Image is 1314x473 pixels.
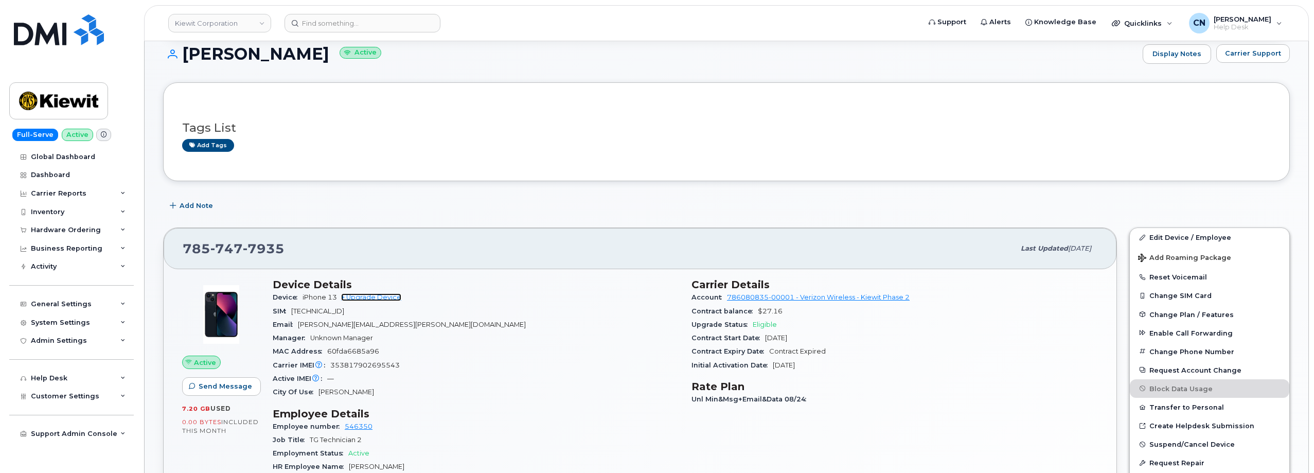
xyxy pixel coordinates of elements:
h3: Employee Details [273,408,679,420]
span: Contract Start Date [691,334,765,342]
button: Change Plan / Features [1130,305,1289,324]
span: Job Title [273,436,310,444]
a: Add tags [182,139,234,152]
span: Send Message [199,381,252,391]
span: Contract Expired [769,347,826,355]
span: Contract balance [691,307,758,315]
span: Add Roaming Package [1138,254,1231,264]
button: Change SIM Card [1130,286,1289,305]
h3: Rate Plan [691,380,1098,393]
button: Block Data Usage [1130,379,1289,398]
input: Find something... [285,14,440,32]
span: Device [273,293,303,301]
a: Knowledge Base [1018,12,1104,32]
span: 747 [210,241,243,256]
h1: [PERSON_NAME] [163,45,1138,63]
span: Carrier IMEI [273,361,330,369]
button: Add Roaming Package [1130,247,1289,268]
span: [PERSON_NAME] [1214,15,1271,23]
a: 546350 [345,423,372,430]
span: [DATE] [773,361,795,369]
span: 7.20 GB [182,405,210,412]
a: + Upgrade Device [341,293,401,301]
span: Quicklinks [1124,19,1162,27]
span: [TECHNICAL_ID] [291,307,344,315]
button: Add Note [163,197,222,215]
span: Active IMEI [273,375,327,382]
span: Email [273,321,298,328]
button: Send Message [182,377,261,396]
div: Quicklinks [1105,13,1180,33]
span: Change Plan / Features [1149,310,1234,318]
span: [DATE] [765,334,787,342]
span: Alerts [989,17,1011,27]
span: used [210,405,231,412]
span: HR Employee Name [273,463,349,470]
span: Knowledge Base [1034,17,1096,27]
button: Change Phone Number [1130,342,1289,361]
span: [PERSON_NAME] [318,388,374,396]
span: Support [937,17,966,27]
a: Edit Device / Employee [1130,228,1289,247]
span: Unl Min&Msg+Email&Data 08/24 [691,395,811,403]
button: Reset Voicemail [1130,268,1289,286]
span: Eligible [753,321,777,328]
span: iPhone 13 [303,293,337,301]
h3: Tags List [182,121,1271,134]
button: Carrier Support [1216,44,1290,63]
h3: Device Details [273,278,679,291]
span: Active [348,449,369,457]
span: Help Desk [1214,23,1271,31]
span: Initial Activation Date [691,361,773,369]
span: [PERSON_NAME][EMAIL_ADDRESS][PERSON_NAME][DOMAIN_NAME] [298,321,526,328]
span: 60fda6685a96 [327,347,379,355]
a: Display Notes [1143,44,1211,64]
a: Alerts [973,12,1018,32]
button: Enable Call Forwarding [1130,324,1289,342]
button: Request Repair [1130,453,1289,472]
button: Transfer to Personal [1130,398,1289,416]
span: Active [194,358,216,367]
span: Employee number [273,423,345,430]
button: Request Account Change [1130,361,1289,379]
span: TG Technician 2 [310,436,362,444]
span: CN [1193,17,1205,29]
span: Upgrade Status [691,321,753,328]
span: Manager [273,334,310,342]
a: Create Helpdesk Submission [1130,416,1289,435]
span: Unknown Manager [310,334,373,342]
span: $27.16 [758,307,783,315]
span: Enable Call Forwarding [1149,329,1233,337]
button: Suspend/Cancel Device [1130,435,1289,453]
span: — [327,375,334,382]
span: Account [691,293,727,301]
a: Support [921,12,973,32]
span: 353817902695543 [330,361,400,369]
h3: Carrier Details [691,278,1098,291]
span: 0.00 Bytes [182,418,221,426]
span: Carrier Support [1225,48,1281,58]
a: Kiewit Corporation [168,14,271,32]
span: Suspend/Cancel Device [1149,441,1235,448]
span: Add Note [180,201,213,211]
img: image20231002-3703462-1ig824h.jpeg [190,284,252,345]
a: 786080835-00001 - Verizon Wireless - Kiewit Phase 2 [727,293,910,301]
div: Connor Nguyen [1182,13,1289,33]
span: MAC Address [273,347,327,355]
span: 7935 [243,241,285,256]
span: Contract Expiry Date [691,347,769,355]
span: 785 [183,241,285,256]
span: Employment Status [273,449,348,457]
span: [DATE] [1068,244,1091,252]
small: Active [340,47,381,59]
span: Last updated [1021,244,1068,252]
iframe: Messenger Launcher [1269,428,1306,465]
span: SIM [273,307,291,315]
span: City Of Use [273,388,318,396]
span: [PERSON_NAME] [349,463,404,470]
